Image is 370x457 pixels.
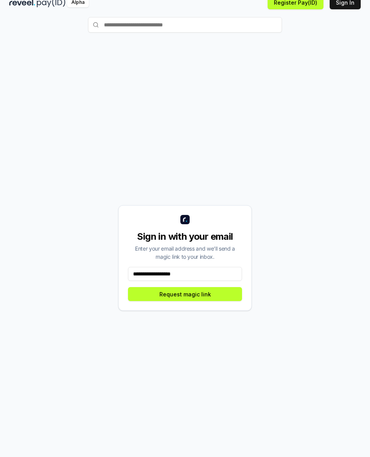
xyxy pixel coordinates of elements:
div: Sign in with your email [128,230,242,243]
img: logo_small [180,215,190,224]
button: Request magic link [128,287,242,301]
div: Enter your email address and we’ll send a magic link to your inbox. [128,244,242,261]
